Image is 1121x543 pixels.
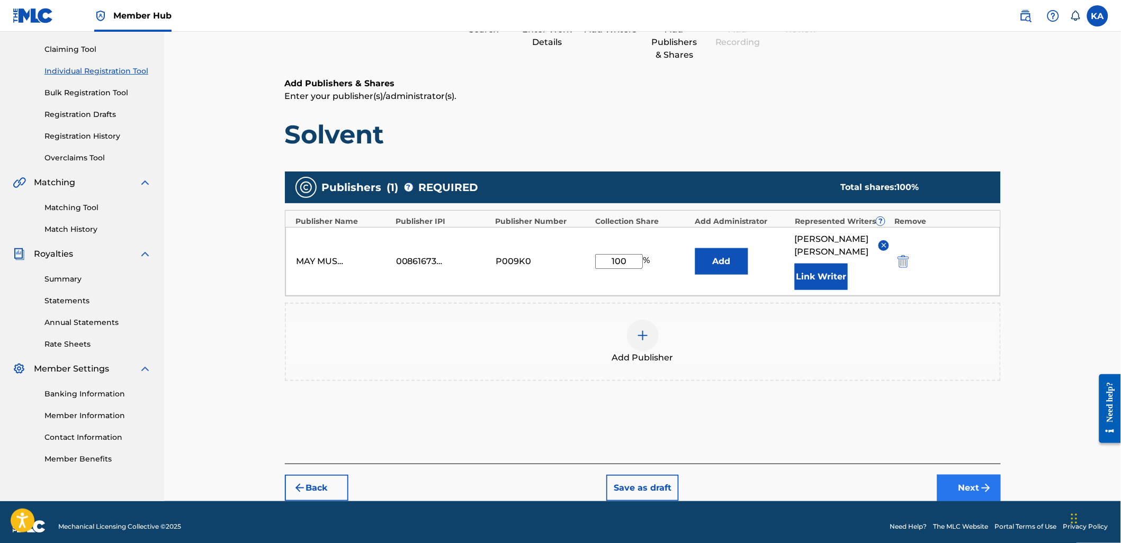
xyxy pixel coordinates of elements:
[44,152,151,164] a: Overclaims Tool
[44,224,151,235] a: Match History
[13,176,26,189] img: Matching
[937,475,1001,501] button: Next
[139,248,151,260] img: expand
[396,216,490,227] div: Publisher IPI
[934,522,989,531] a: The MLC Website
[13,363,25,375] img: Member Settings
[44,274,151,285] a: Summary
[285,90,1001,103] p: Enter your publisher(s)/administrator(s).
[58,522,181,531] span: Mechanical Licensing Collective © 2025
[841,181,980,194] div: Total shares:
[296,216,391,227] div: Publisher Name
[795,264,848,290] button: Link Writer
[34,176,75,189] span: Matching
[44,432,151,443] a: Contact Information
[695,216,790,227] div: Add Administrator
[1071,503,1078,535] div: Drag
[322,179,382,195] span: Publishers
[636,329,649,342] img: add
[1070,11,1081,21] div: Notifications
[612,351,674,364] span: Add Publisher
[897,182,919,192] span: 100 %
[44,109,151,120] a: Registration Drafts
[419,179,479,195] span: REQUIRED
[13,8,53,23] img: MLC Logo
[1015,5,1036,26] a: Public Search
[1063,522,1108,531] a: Privacy Policy
[113,10,172,22] span: Member Hub
[595,216,690,227] div: Collection Share
[1047,10,1060,22] img: help
[94,10,107,22] img: Top Rightsholder
[34,363,109,375] span: Member Settings
[1068,492,1121,543] iframe: Chat Widget
[44,44,151,55] a: Claiming Tool
[285,77,1001,90] h6: Add Publishers & Shares
[405,183,413,192] span: ?
[648,23,701,61] div: Add Publishers & Shares
[44,388,151,400] a: Banking Information
[995,522,1057,531] a: Portal Terms of Use
[880,241,888,249] img: remove-from-list-button
[44,202,151,213] a: Matching Tool
[293,482,306,494] img: 7ee5dd4eb1f8a8e3ef2f.svg
[44,454,151,465] a: Member Benefits
[44,410,151,421] a: Member Information
[876,217,885,225] span: ?
[1043,5,1064,26] div: Help
[606,475,679,501] button: Save as draft
[795,233,871,258] span: [PERSON_NAME] [PERSON_NAME]
[1087,5,1108,26] div: User Menu
[44,66,151,77] a: Individual Registration Tool
[44,131,151,142] a: Registration History
[34,248,73,260] span: Royalties
[44,87,151,98] a: Bulk Registration Tool
[44,295,151,306] a: Statements
[285,475,348,501] button: Back
[139,363,151,375] img: expand
[795,216,890,227] div: Represented Writers
[643,254,652,269] span: %
[521,23,574,49] div: Enter Work Details
[898,255,909,268] img: 12a2ab48e56ec057fbd8.svg
[13,248,25,260] img: Royalties
[1091,366,1121,451] iframe: Resource Center
[44,317,151,328] a: Annual Statements
[712,23,765,49] div: Add Recording
[300,181,312,194] img: publishers
[890,522,927,531] a: Need Help?
[1019,10,1032,22] img: search
[980,482,992,494] img: f7272a7cc735f4ea7f67.svg
[44,339,151,350] a: Rate Sheets
[139,176,151,189] img: expand
[387,179,399,195] span: ( 1 )
[695,248,748,275] button: Add
[496,216,590,227] div: Publisher Number
[895,216,990,227] div: Remove
[285,119,1001,150] h1: Solvent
